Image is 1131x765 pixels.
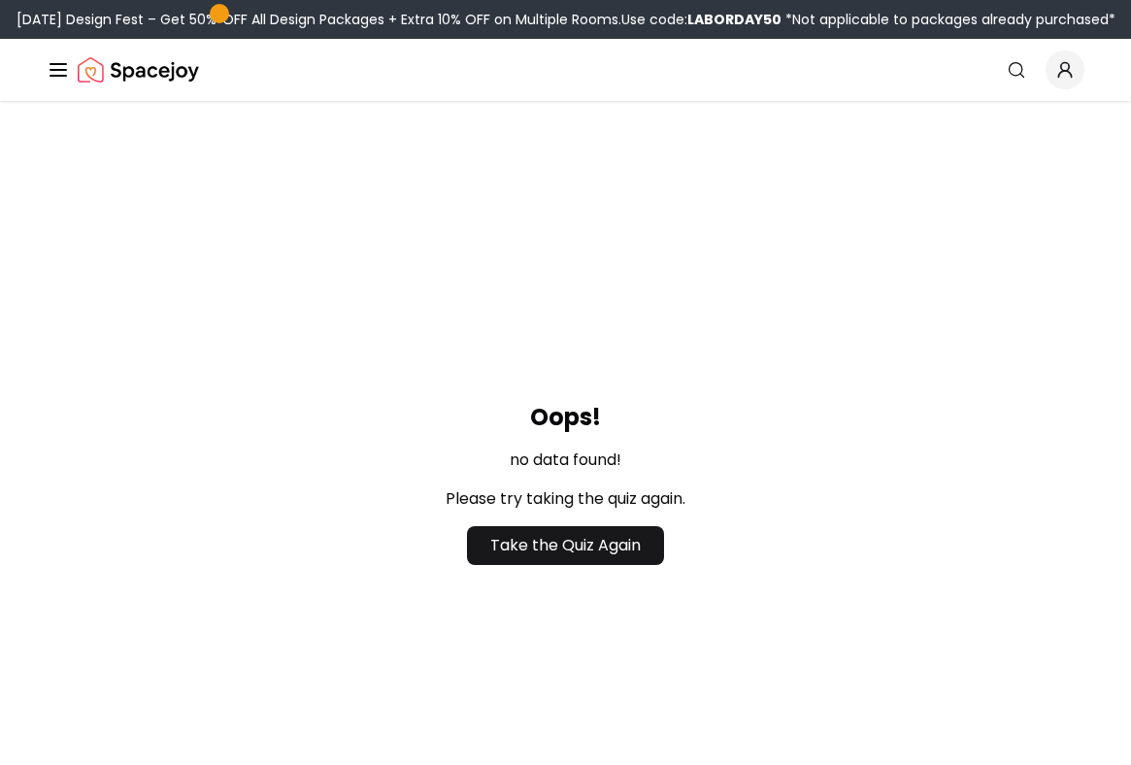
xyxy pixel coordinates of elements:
b: LABORDAY50 [687,10,782,29]
a: Spacejoy [78,50,199,89]
img: Spacejoy Logo [78,50,199,89]
p: no data found! [446,449,685,472]
a: Take the Quiz Again [467,526,664,565]
div: [DATE] Design Fest – Get 50% OFF All Design Packages + Extra 10% OFF on Multiple Rooms. [17,10,1115,29]
h1: Oops! [446,402,685,433]
p: Please try taking the quiz again. [446,487,685,511]
span: Use code: [621,10,782,29]
span: *Not applicable to packages already purchased* [782,10,1115,29]
nav: Global [47,39,1084,101]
